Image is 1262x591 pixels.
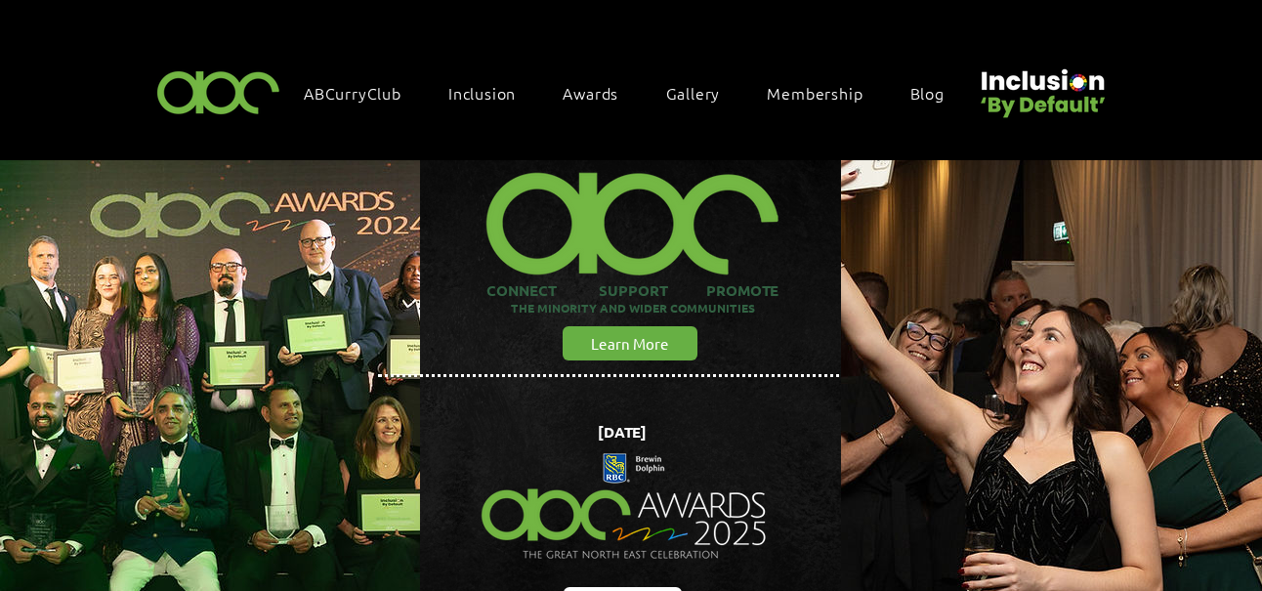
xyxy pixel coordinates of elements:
span: Learn More [591,333,669,354]
span: ABCurryClub [304,82,401,104]
a: Gallery [656,72,750,113]
img: Untitled design (22).png [974,53,1109,120]
a: Blog [901,72,974,113]
span: Inclusion [448,82,516,104]
span: Blog [910,82,945,104]
a: Learn More [563,326,697,360]
span: Membership [767,82,862,104]
img: ABC-Logo-Blank-Background-01-01-2_edited.png [476,148,788,280]
img: ABC-Logo-Blank-Background-01-01-2.png [151,63,286,120]
a: Membership [757,72,892,113]
span: [DATE] [598,422,647,442]
span: CONNECT SUPPORT PROMOTE [486,280,778,300]
span: Gallery [666,82,721,104]
span: THE MINORITY AND WIDER COMMUNITIES [511,300,755,316]
span: Awards [563,82,618,104]
div: Awards [553,72,648,113]
a: ABCurryClub [294,72,431,113]
div: Inclusion [439,72,545,113]
nav: Site [294,72,974,113]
